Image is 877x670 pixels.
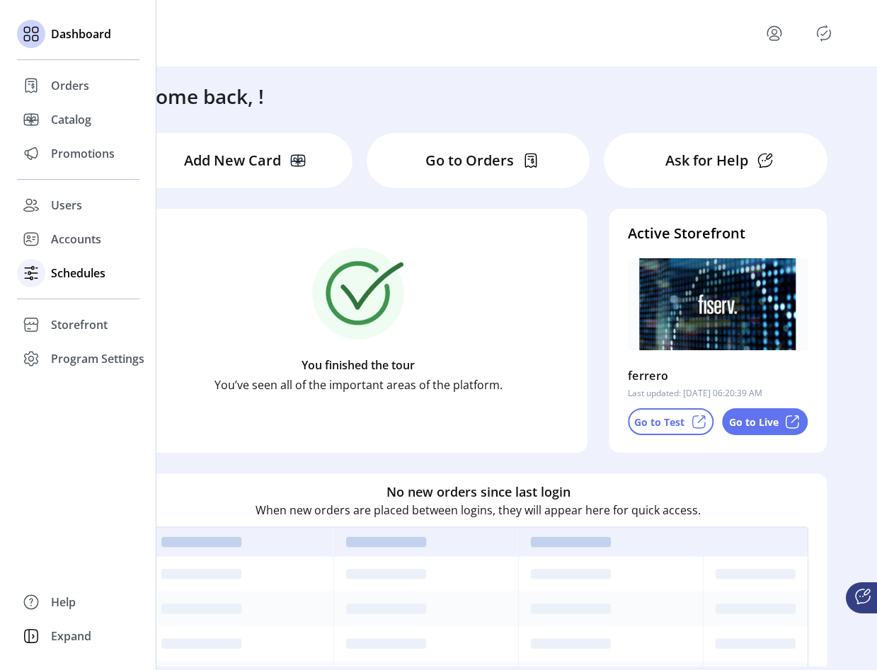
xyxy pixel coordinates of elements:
button: Publisher Panel [813,22,835,45]
h6: No new orders since last login [386,483,571,502]
span: Schedules [51,265,105,282]
span: Storefront [51,316,108,333]
p: Add New Card [184,150,281,171]
h4: Active Storefront [628,223,808,244]
span: Catalog [51,111,91,128]
p: Last updated: [DATE] 06:20:39 AM [628,387,762,400]
span: Accounts [51,231,101,248]
span: Orders [51,77,89,94]
p: Go to Test [634,415,684,429]
span: Help [51,594,76,611]
p: Go to Live [729,415,779,429]
p: You finished the tour [302,357,415,374]
span: Program Settings [51,350,144,367]
button: menu [763,22,786,45]
span: Dashboard [51,25,111,42]
span: Promotions [51,145,115,162]
p: You’ve seen all of the important areas of the platform. [214,376,503,393]
p: ferrero [628,364,669,387]
p: Ask for Help [665,150,748,171]
p: When new orders are placed between logins, they will appear here for quick access. [256,502,701,519]
h3: Welcome back, ! [110,81,264,111]
span: Expand [51,628,91,645]
span: Users [51,197,82,214]
p: Go to Orders [425,150,514,171]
